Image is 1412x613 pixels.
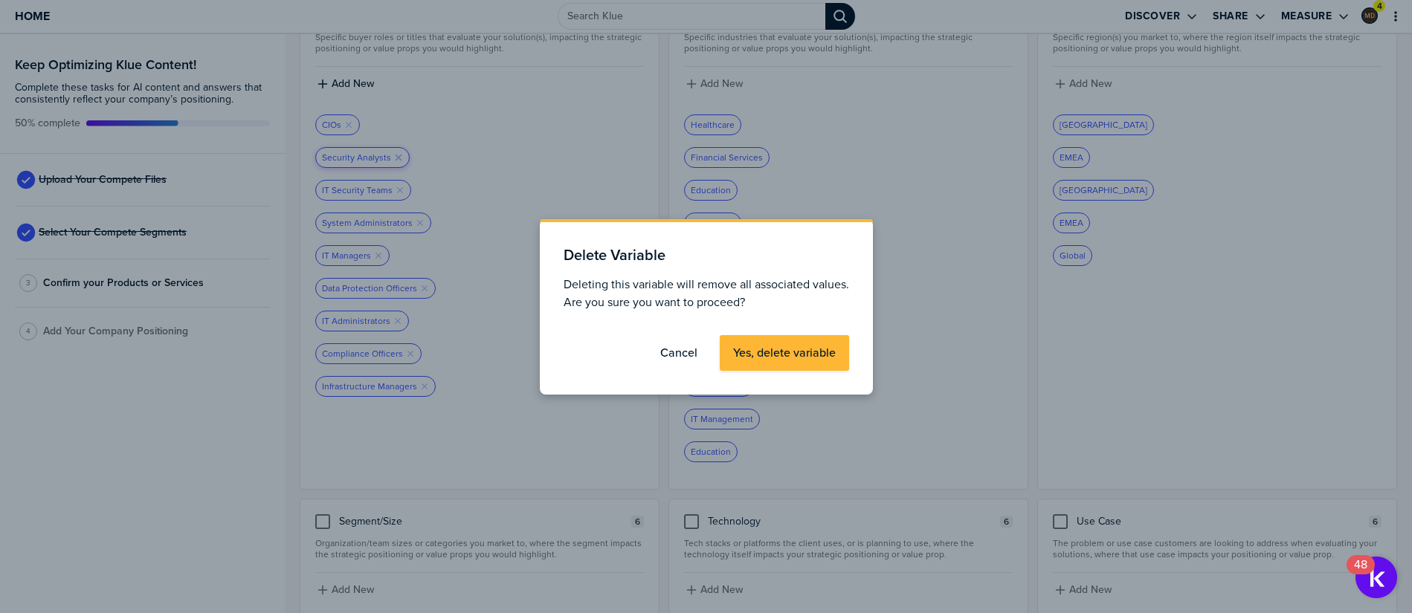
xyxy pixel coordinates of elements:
button: Cancel [647,335,711,371]
label: Cancel [660,346,697,360]
div: 48 [1354,565,1367,584]
button: Open Resource Center, 48 new notifications [1355,557,1397,598]
span: Deleting this variable will remove all associated values. Are you sure you want to proceed? [564,276,849,311]
label: Yes, delete variable [733,346,836,360]
h1: Delete Variable [564,246,665,264]
button: Yes, delete variable [720,335,849,371]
